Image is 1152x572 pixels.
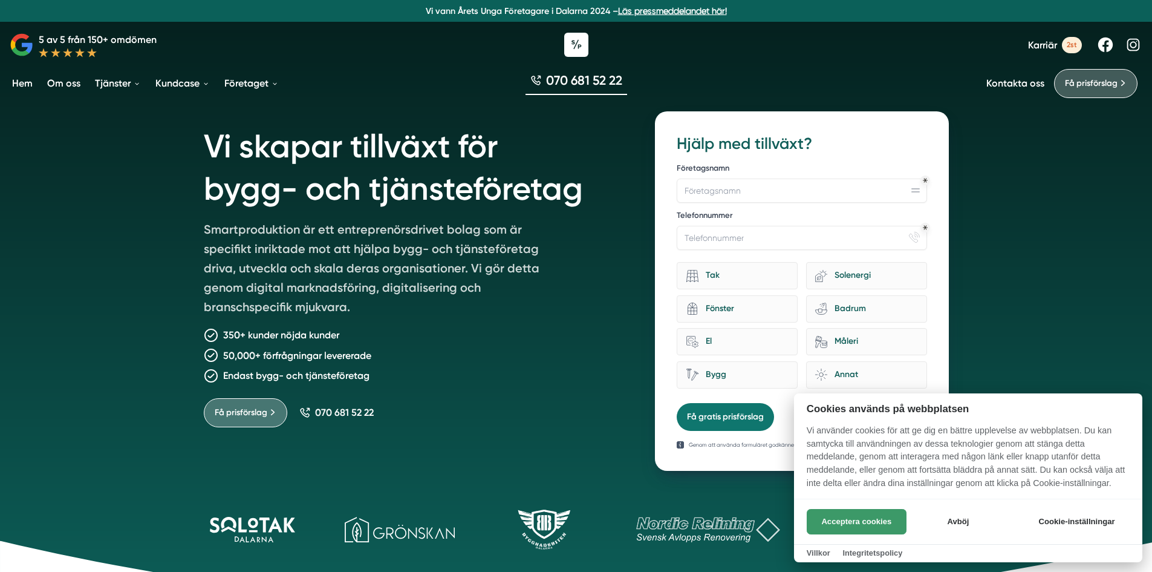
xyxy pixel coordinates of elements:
a: Integritetspolicy [842,548,902,557]
h2: Cookies används på webbplatsen [794,403,1142,415]
button: Avböj [910,509,1006,534]
p: Vi använder cookies för att ge dig en bättre upplevelse av webbplatsen. Du kan samtycka till anvä... [794,424,1142,498]
button: Acceptera cookies [807,509,906,534]
a: Villkor [807,548,830,557]
button: Cookie-inställningar [1024,509,1130,534]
